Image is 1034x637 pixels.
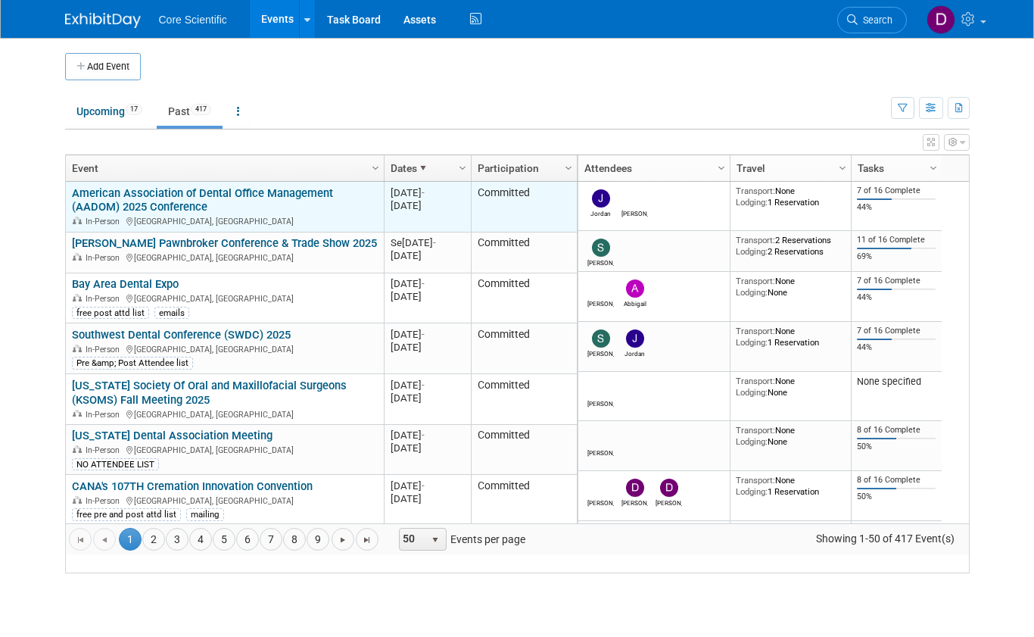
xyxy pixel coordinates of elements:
[126,104,142,115] span: 17
[72,236,377,250] a: [PERSON_NAME] Pawnbroker Conference & Trade Show 2025
[65,53,141,80] button: Add Event
[422,379,425,391] span: -
[621,298,648,308] div: Abbigail Belshe
[361,534,373,546] span: Go to the last page
[422,187,425,198] span: -
[454,155,471,178] a: Column Settings
[471,182,577,233] td: Committed
[857,342,936,353] div: 44%
[736,475,775,486] span: Transport:
[72,307,149,319] div: free post attd list
[857,292,936,303] div: 44%
[736,276,775,286] span: Transport:
[72,292,377,304] div: [GEOGRAPHIC_DATA], [GEOGRAPHIC_DATA]
[560,155,577,178] a: Column Settings
[857,442,936,452] div: 50%
[74,534,86,546] span: Go to the first page
[73,410,82,417] img: In-Person Event
[626,189,644,208] img: Morgan Khan
[857,376,936,388] div: None specified
[429,534,441,546] span: select
[391,236,464,249] div: Se[DATE]
[72,155,374,181] a: Event
[400,529,425,550] span: 50
[736,337,768,348] span: Lodging:
[72,443,377,456] div: [GEOGRAPHIC_DATA], [GEOGRAPHIC_DATA]
[471,233,577,273] td: Committed
[337,534,349,546] span: Go to the next page
[72,342,377,355] div: [GEOGRAPHIC_DATA], [GEOGRAPHIC_DATA]
[391,277,464,290] div: [DATE]
[857,492,936,502] div: 50%
[73,345,82,352] img: In-Person Event
[713,155,730,178] a: Column Settings
[736,186,845,208] div: None 1 Reservation
[65,13,141,28] img: ExhibitDay
[73,294,82,301] img: In-Person Event
[858,155,932,181] a: Tasks
[736,235,775,245] span: Transport:
[86,345,124,354] span: In-Person
[736,376,845,398] div: None None
[157,97,223,126] a: Past417
[857,276,936,286] div: 7 of 16 Complete
[391,341,464,354] div: [DATE]
[587,298,614,308] div: James Belshe
[456,162,469,174] span: Column Settings
[621,348,648,358] div: Jordan McCullough
[86,445,124,455] span: In-Person
[834,155,851,178] a: Column Settings
[562,162,575,174] span: Column Settings
[72,508,181,520] div: free pre and post attd list
[927,5,955,34] img: Dan Boro
[391,492,464,505] div: [DATE]
[154,307,189,319] div: emails
[379,528,540,551] span: Events per page
[736,425,845,447] div: None None
[736,186,775,196] span: Transport:
[307,528,329,551] a: 9
[857,425,936,436] div: 8 of 16 Complete
[736,326,775,336] span: Transport:
[73,445,82,453] img: In-Person Event
[422,329,425,340] span: -
[86,410,124,420] span: In-Person
[189,528,212,551] a: 4
[857,235,936,245] div: 11 of 16 Complete
[621,497,648,507] div: derek briordy
[391,186,464,199] div: [DATE]
[73,217,82,224] img: In-Person Event
[587,497,614,507] div: Mike McKenna
[626,279,644,298] img: Abbigail Belshe
[236,528,259,551] a: 6
[656,497,682,507] div: Dan Boro
[927,162,939,174] span: Column Settings
[213,528,235,551] a: 5
[65,97,154,126] a: Upcoming17
[283,528,306,551] a: 8
[736,276,845,298] div: None None
[626,479,644,497] img: derek briordy
[471,323,577,374] td: Committed
[86,496,124,506] span: In-Person
[119,528,142,551] span: 1
[592,189,610,208] img: Jordan McCullough
[857,475,936,486] div: 8 of 16 Complete
[736,425,775,436] span: Transport:
[626,329,644,348] img: Jordan McCullough
[736,387,768,398] span: Lodging:
[478,155,567,181] a: Participation
[367,155,384,178] a: Column Settings
[86,217,124,226] span: In-Person
[857,326,936,336] div: 7 of 16 Complete
[715,162,727,174] span: Column Settings
[391,379,464,392] div: [DATE]
[471,475,577,526] td: Committed
[737,155,841,181] a: Travel
[98,534,111,546] span: Go to the previous page
[72,494,377,507] div: [GEOGRAPHIC_DATA], [GEOGRAPHIC_DATA]
[736,246,768,257] span: Lodging:
[391,442,464,454] div: [DATE]
[332,528,354,551] a: Go to the next page
[86,253,124,263] span: In-Person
